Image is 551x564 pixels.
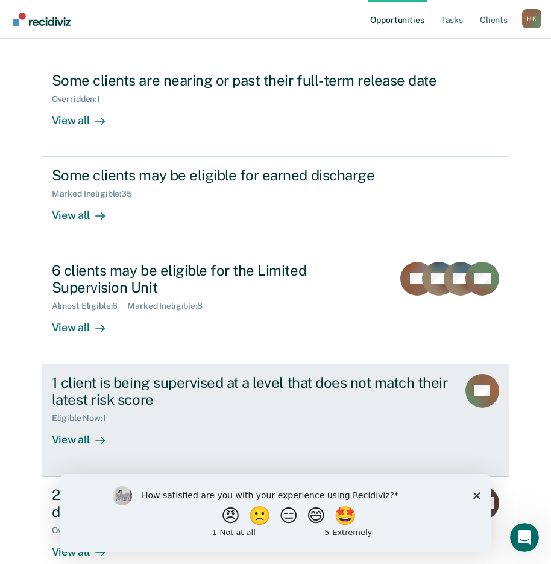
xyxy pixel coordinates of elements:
div: View all [52,423,119,447]
div: Marked Ineligible : 8 [127,301,212,311]
div: Overdue Tasks : 7 [52,525,124,536]
div: 6 clients may be eligible for the Limited Supervision Unit [52,262,384,297]
div: Overridden : 1 [52,94,110,104]
img: Recidiviz [13,13,71,26]
a: Some clients may be eligible for earned dischargeMarked Ineligible:35View all [42,157,509,252]
a: Some clients are nearing or past their full-term release dateOverridden:1View all [42,62,509,157]
div: View all [52,199,119,223]
div: View all [52,536,119,559]
div: Some clients may be eligible for earned discharge [52,166,471,184]
iframe: Intercom live chat [510,523,539,552]
div: Eligible Now : 1 [52,413,116,423]
a: 1 client is being supervised at a level that does not match their latest risk scoreEligible Now:1... [42,364,509,477]
iframe: Survey by Kim from Recidiviz [60,474,491,552]
div: View all [52,104,119,128]
div: Marked Ineligible : 35 [52,189,142,199]
div: Some clients are nearing or past their full-term release date [52,72,471,89]
button: Profile dropdown button [522,9,541,28]
a: 6 clients may be eligible for the Limited Supervision UnitAlmost Eligible:6Marked Ineligible:8Vie... [42,252,509,364]
div: Almost Eligible : 6 [52,301,128,311]
div: View all [52,311,119,335]
div: 25 clients have tasks with overdue or upcoming due dates [52,486,384,521]
div: 1 client is being supervised at a level that does not match their latest risk score [52,374,449,409]
div: H K [522,9,541,28]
